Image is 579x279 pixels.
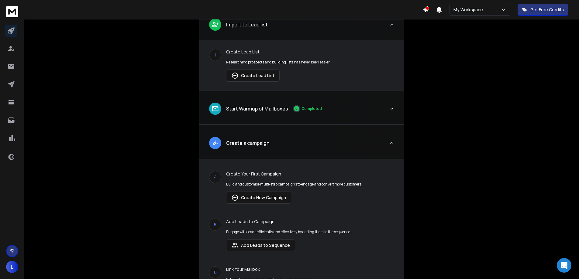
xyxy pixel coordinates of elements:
[226,105,288,112] p: Start Warmup of Mailboxes
[211,105,219,113] img: lead
[199,132,404,159] button: leadCreate a campaign
[557,258,571,273] div: Open Intercom Messenger
[226,182,362,187] p: Build and customise multi-step campaigns to engage and convert more customers.
[6,261,18,273] button: L
[199,40,404,90] div: leadImport to Lead list
[226,266,315,272] p: Link Your Mailbox
[226,21,268,28] p: Import to Lead list
[453,7,485,13] p: My Workspace
[226,171,362,177] p: Create Your First Campaign
[226,70,280,82] button: Create Lead List
[231,194,239,201] img: lead
[211,139,219,147] img: lead
[226,139,269,147] p: Create a campaign
[199,98,404,124] button: leadStart Warmup of MailboxesCompleted
[226,239,295,251] button: Add Leads to Sequence
[209,266,221,278] div: 6
[226,49,394,55] p: Create Lead List
[209,219,221,231] div: 5
[199,14,404,40] button: leadImport to Lead list
[209,171,221,183] div: 4
[530,7,564,13] p: Get Free Credits
[518,4,568,16] button: Get Free Credits
[226,60,394,65] p: Researching prospects and building lists has never been easier.
[226,192,291,204] button: Create New Campaign
[209,49,221,61] div: 1
[231,72,239,79] img: lead
[226,219,351,225] p: Add Leads to Campaign
[302,106,322,111] p: Completed
[211,21,219,28] img: lead
[226,230,351,234] p: Engage with leads efficiently and effectively by adding them to the sequence.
